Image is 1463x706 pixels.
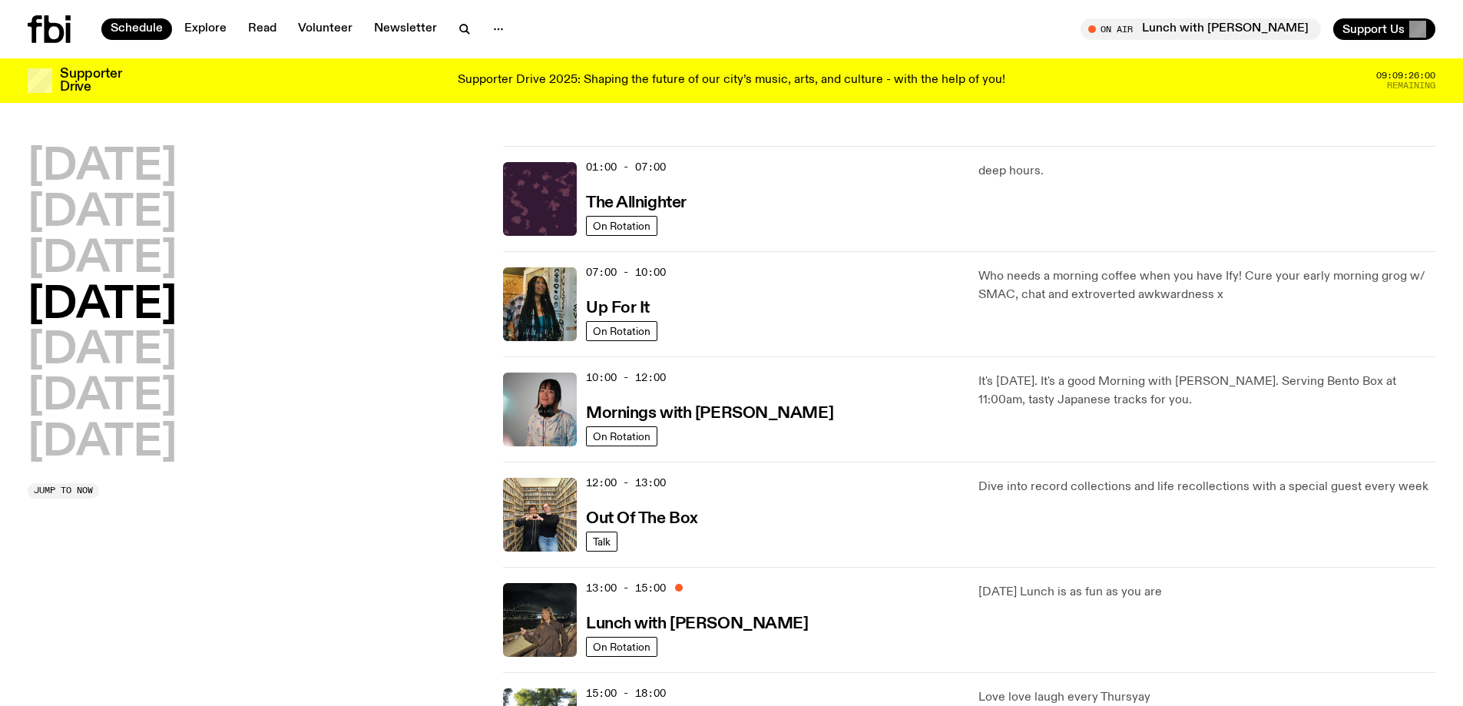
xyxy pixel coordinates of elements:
span: On Rotation [593,220,650,231]
button: Support Us [1333,18,1435,40]
button: [DATE] [28,422,177,465]
a: Talk [586,532,617,552]
a: Up For It [586,297,650,317]
button: [DATE] [28,376,177,419]
span: 15:00 - 18:00 [586,686,666,701]
p: Who needs a morning coffee when you have Ify! Cure your early morning grog w/ SMAC, chat and extr... [978,267,1435,304]
button: [DATE] [28,238,177,281]
button: On AirLunch with [PERSON_NAME] [1081,18,1321,40]
span: 10:00 - 12:00 [586,370,666,385]
p: It's [DATE]. It's a good Morning with [PERSON_NAME]. Serving Bento Box at 11:00am, tasty Japanese... [978,373,1435,409]
a: Explore [175,18,236,40]
h3: Up For It [586,300,650,317]
a: On Rotation [586,426,657,446]
p: [DATE] Lunch is as fun as you are [978,583,1435,602]
span: Remaining [1387,81,1435,90]
p: deep hours. [978,162,1435,181]
h3: Supporter Drive [60,68,121,94]
span: On Rotation [593,641,650,652]
a: Schedule [101,18,172,40]
button: [DATE] [28,330,177,373]
span: Jump to now [34,486,93,495]
a: Read [239,18,286,40]
h3: Lunch with [PERSON_NAME] [586,616,808,632]
img: Matt and Kate stand in the music library and make a heart shape with one hand each. [503,478,577,552]
button: [DATE] [28,284,177,327]
a: Mornings with [PERSON_NAME] [586,403,833,422]
span: 07:00 - 10:00 [586,265,666,280]
p: Supporter Drive 2025: Shaping the future of our city’s music, arts, and culture - with the help o... [458,74,1005,88]
p: Dive into record collections and life recollections with a special guest every week [978,478,1435,496]
img: Kana Frazer is smiling at the camera with her head tilted slightly to her left. She wears big bla... [503,373,577,446]
button: Jump to now [28,483,99,499]
h3: Mornings with [PERSON_NAME] [586,406,833,422]
span: 12:00 - 13:00 [586,476,666,490]
a: Out Of The Box [586,508,698,527]
span: Talk [593,535,611,547]
span: Support Us [1342,22,1405,36]
img: Ify - a Brown Skin girl with black braided twists, looking up to the side with her tongue stickin... [503,267,577,341]
span: On Rotation [593,430,650,442]
a: Newsletter [365,18,446,40]
a: On Rotation [586,216,657,236]
a: Lunch with [PERSON_NAME] [586,613,808,632]
h3: Out Of The Box [586,511,698,527]
span: On Rotation [593,325,650,336]
span: 13:00 - 15:00 [586,581,666,595]
span: 01:00 - 07:00 [586,160,666,174]
button: [DATE] [28,146,177,189]
a: On Rotation [586,637,657,657]
a: Volunteer [289,18,362,40]
a: On Rotation [586,321,657,341]
img: Izzy Page stands above looking down at Opera Bar. She poses in front of the Harbour Bridge in the... [503,583,577,657]
button: [DATE] [28,192,177,235]
h3: The Allnighter [586,195,687,211]
span: 09:09:26:00 [1376,71,1435,80]
a: The Allnighter [586,192,687,211]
